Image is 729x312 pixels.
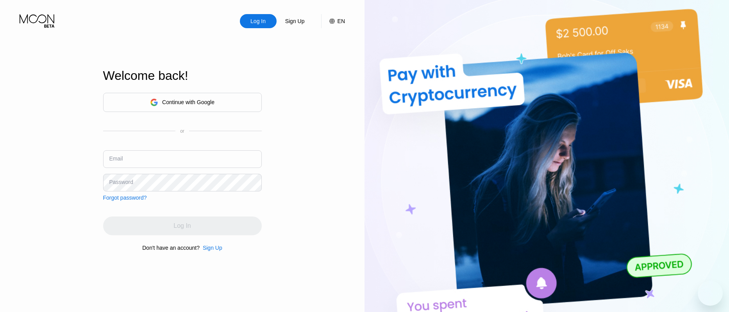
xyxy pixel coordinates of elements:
[109,179,133,185] div: Password
[142,245,200,251] div: Don't have an account?
[103,93,262,112] div: Continue with Google
[109,155,123,162] div: Email
[103,69,262,83] div: Welcome back!
[180,128,184,134] div: or
[284,17,306,25] div: Sign Up
[240,14,277,28] div: Log In
[321,14,345,28] div: EN
[250,17,266,25] div: Log In
[103,195,147,201] div: Forgot password?
[200,245,222,251] div: Sign Up
[162,99,214,105] div: Continue with Google
[698,281,723,306] iframe: Button to launch messaging window
[338,18,345,24] div: EN
[277,14,313,28] div: Sign Up
[203,245,222,251] div: Sign Up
